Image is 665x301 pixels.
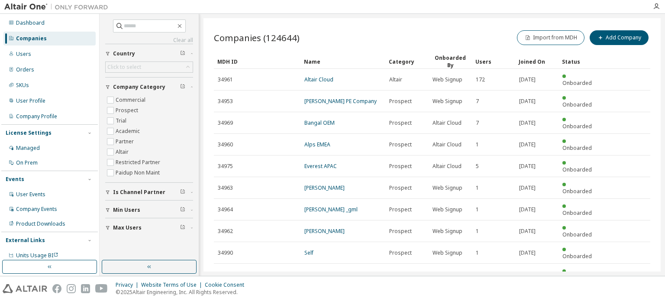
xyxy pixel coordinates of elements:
span: Max Users [113,224,142,231]
a: [PERSON_NAME] [304,227,345,235]
span: 1 [476,141,479,148]
span: Onboarded [562,188,592,195]
span: Onboarded [562,166,592,173]
span: Prospect [389,228,412,235]
div: Company Events [16,206,57,213]
div: Click to select [106,62,193,72]
label: Academic [116,126,142,136]
span: Clear filter [180,50,185,57]
div: Status [562,55,598,68]
label: Partner [116,136,136,147]
div: Companies [16,35,47,42]
span: [DATE] [519,120,536,126]
div: Name [304,55,382,68]
div: Privacy [116,282,141,288]
span: Clear filter [180,224,185,231]
button: Country [105,44,193,63]
span: Web Signup [433,76,462,83]
span: 29796 [218,271,233,278]
span: Country [113,50,135,57]
span: Onboarded [562,209,592,217]
span: 7 [476,120,479,126]
span: 34990 [218,249,233,256]
span: Prospect [389,206,412,213]
span: 34961 [218,76,233,83]
label: Trial [116,116,128,126]
span: Onboarded [562,101,592,108]
div: Joined On [519,55,555,68]
span: 34975 [218,163,233,170]
span: [DATE] [519,98,536,105]
div: Cookie Consent [205,282,249,288]
span: Prospect [389,163,412,170]
img: Altair One [4,3,113,11]
div: Website Terms of Use [141,282,205,288]
button: Is Channel Partner [105,183,193,202]
span: 1 [476,184,479,191]
span: 34969 [218,120,233,126]
span: Onboarded [562,144,592,152]
label: Commercial [116,95,147,105]
span: Onboarded [562,123,592,130]
span: Web Signup [433,249,462,256]
span: 1 [476,228,479,235]
span: Altair [389,76,402,83]
span: Web Signup [433,271,462,278]
span: [DATE] [519,271,536,278]
div: Managed [16,145,40,152]
img: youtube.svg [95,284,108,293]
span: Web Signup [433,98,462,105]
span: Altair Cloud [433,120,462,126]
a: Altair Cloud [304,76,333,83]
div: Orders [16,66,34,73]
span: Units Usage BI [16,252,58,259]
label: Restricted Partner [116,157,162,168]
div: Users [16,51,31,58]
span: [DATE] [519,184,536,191]
div: Category [389,55,425,68]
span: Companies (124644) [214,32,300,44]
span: 34964 [218,206,233,213]
a: Alps EMEA [304,141,330,148]
span: Min Users [113,207,140,214]
a: [PERSON_NAME] PE Company [304,97,377,105]
span: Onboarded [562,79,592,87]
label: Prospect [116,105,140,116]
span: 34963 [218,184,233,191]
label: Paidup Non Maint [116,168,161,178]
div: User Events [16,191,45,198]
span: Web Signup [433,228,462,235]
button: Import from MDH [517,30,584,45]
div: Events [6,176,24,183]
span: 1 [476,271,479,278]
div: MDH ID [217,55,297,68]
span: [DATE] [519,228,536,235]
span: Prospect [389,184,412,191]
label: Altair [116,147,130,157]
div: SKUs [16,82,29,89]
span: [DATE] [519,76,536,83]
div: Product Downloads [16,220,65,227]
img: linkedin.svg [81,284,90,293]
span: 5 [476,163,479,170]
a: [PERSON_NAME] _gml [304,206,358,213]
span: 1 [476,206,479,213]
span: Clear filter [180,84,185,91]
span: [DATE] [519,249,536,256]
span: Is Channel Partner [113,189,165,196]
img: altair_logo.svg [3,284,47,293]
a: [PERSON_NAME] [304,184,345,191]
div: Onboarded By [432,54,468,69]
span: Prospect [389,120,412,126]
span: Prospect [389,98,412,105]
button: Company Category [105,78,193,97]
span: 172 [476,76,485,83]
span: Clear filter [180,189,185,196]
span: Web Signup [433,206,462,213]
div: On Prem [16,159,38,166]
button: Add Company [590,30,649,45]
span: [DATE] [519,141,536,148]
span: Web Signup [433,184,462,191]
div: Click to select [107,64,141,71]
span: Onboarded [562,252,592,260]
